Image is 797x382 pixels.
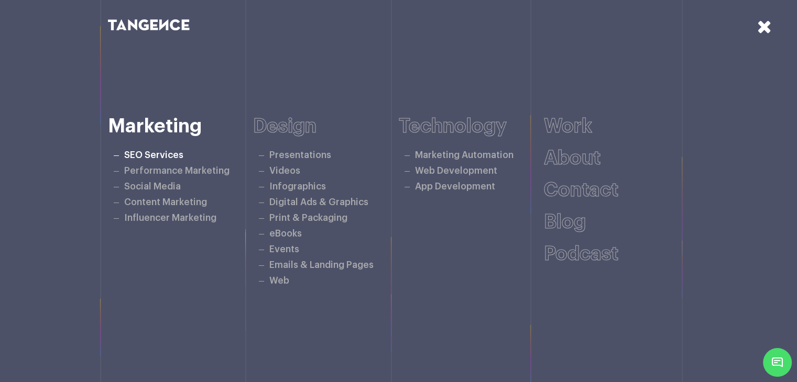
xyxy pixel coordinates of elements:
a: Performance Marketing [124,166,230,175]
a: Influencer Marketing [124,214,216,222]
a: Work [544,117,592,136]
a: Contact [544,181,618,200]
a: Digital Ads & Graphics [269,198,368,207]
a: Infographics [269,182,326,191]
h6: Marketing [108,116,254,137]
a: Social Media [124,182,181,191]
span: Chat Widget [763,348,792,377]
h6: Technology [399,116,544,137]
a: Blog [544,212,586,232]
a: Videos [269,166,300,175]
a: eBooks [269,229,302,238]
a: Emails & Landing Pages [269,261,374,269]
a: Events [269,245,299,254]
a: Marketing Automation [415,151,514,160]
a: Web [269,276,289,285]
a: App Development [415,182,495,191]
a: Presentations [269,151,331,160]
a: Print & Packaging [269,214,347,222]
a: Content Marketing [124,198,207,207]
a: About [544,149,601,168]
a: Web Development [415,166,497,175]
a: SEO Services [124,151,183,160]
h6: Design [253,116,399,137]
a: Podcast [544,244,618,264]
